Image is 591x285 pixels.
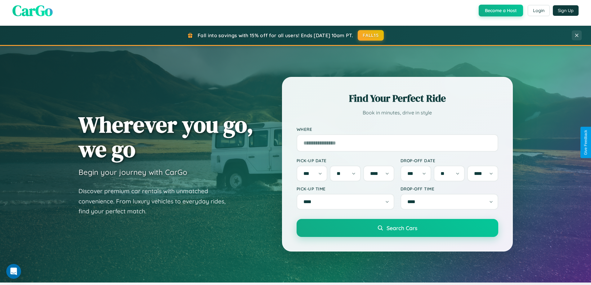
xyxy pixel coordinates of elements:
label: Where [297,127,498,132]
label: Pick-up Time [297,186,394,191]
div: Give Feedback [584,130,588,155]
span: Fall into savings with 15% off for all users! Ends [DATE] 10am PT. [198,32,353,38]
button: FALL15 [358,30,384,41]
span: Search Cars [387,225,417,231]
h1: Wherever you go, we go [78,112,253,161]
button: Become a Host [479,5,523,16]
button: Search Cars [297,219,498,237]
button: Login [528,5,550,16]
iframe: Intercom live chat [6,264,21,279]
label: Pick-up Date [297,158,394,163]
span: CarGo [12,0,53,21]
h3: Begin your journey with CarGo [78,167,187,177]
p: Book in minutes, drive in style [297,108,498,117]
h2: Find Your Perfect Ride [297,91,498,105]
label: Drop-off Date [401,158,498,163]
label: Drop-off Time [401,186,498,191]
p: Discover premium car rentals with unmatched convenience. From luxury vehicles to everyday rides, ... [78,186,234,216]
button: Sign Up [553,5,579,16]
